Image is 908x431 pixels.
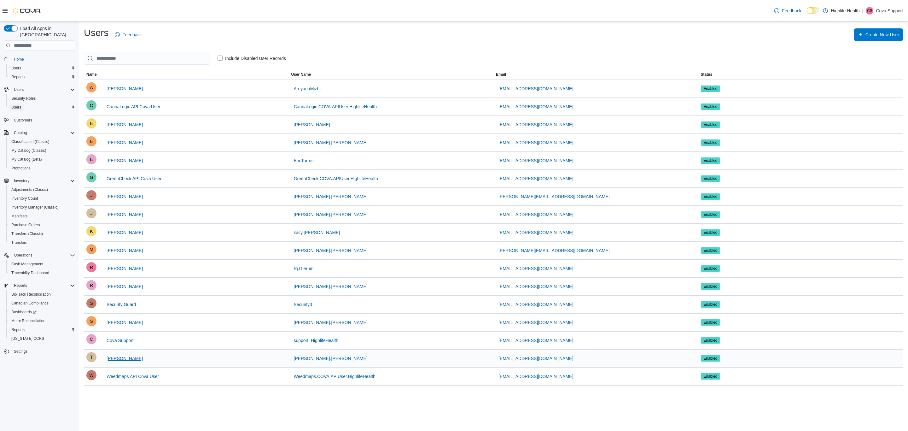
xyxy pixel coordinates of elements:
[107,265,143,272] span: [PERSON_NAME]
[701,139,720,146] span: Enabled
[701,301,720,308] span: Enabled
[107,157,143,164] span: [PERSON_NAME]
[862,7,864,15] p: |
[86,72,97,77] span: Name
[498,175,573,182] span: [EMAIL_ADDRESS][DOMAIN_NAME]
[498,103,573,110] span: [EMAIL_ADDRESS][DOMAIN_NAME]
[498,157,573,164] span: [EMAIL_ADDRESS][DOMAIN_NAME]
[496,334,576,347] button: [EMAIL_ADDRESS][DOMAIN_NAME]
[86,190,96,200] div: Jennifer
[9,326,27,334] a: Reports
[291,136,370,149] button: [PERSON_NAME].[PERSON_NAME]
[9,212,30,220] a: Manifests
[90,172,93,182] span: G
[11,270,49,275] span: Traceabilty Dashboard
[9,95,75,102] span: Security Roles
[294,247,368,254] span: [PERSON_NAME].[PERSON_NAME]
[496,82,576,95] button: [EMAIL_ADDRESS][DOMAIN_NAME]
[291,190,370,203] button: [PERSON_NAME].[PERSON_NAME]
[496,280,576,293] button: [EMAIL_ADDRESS][DOMAIN_NAME]
[11,214,27,219] span: Manifests
[6,194,78,203] button: Inventory Count
[107,139,143,146] span: [PERSON_NAME]
[90,226,93,236] span: K
[86,208,96,218] div: Justin
[104,316,145,329] button: [PERSON_NAME]
[9,204,75,211] span: Inventory Manager (Classic)
[104,280,145,293] button: [PERSON_NAME]
[1,54,78,63] button: Home
[9,138,52,145] a: Classification (Classic)
[704,104,718,109] span: Enabled
[9,164,33,172] a: Promotions
[498,121,573,128] span: [EMAIL_ADDRESS][DOMAIN_NAME]
[90,298,93,308] span: S
[701,121,720,128] span: Enabled
[104,298,138,311] button: Security Guard
[498,337,573,344] span: [EMAIL_ADDRESS][DOMAIN_NAME]
[9,269,52,277] a: Traceabilty Dashboard
[90,118,93,128] span: E
[86,100,96,110] div: CannaLogic
[498,86,573,92] span: [EMAIL_ADDRESS][DOMAIN_NAME]
[876,7,903,15] p: Cova Support
[496,352,576,365] button: [EMAIL_ADDRESS][DOMAIN_NAME]
[9,103,75,111] span: Users
[18,25,75,38] span: Load All Apps in [GEOGRAPHIC_DATA]
[498,319,573,326] span: [EMAIL_ADDRESS][DOMAIN_NAME]
[11,105,21,110] span: Users
[9,269,75,277] span: Traceabilty Dashboard
[704,266,718,271] span: Enabled
[6,103,78,112] button: Users
[86,154,96,164] div: Eric
[1,347,78,356] button: Settings
[294,86,322,92] span: AreyanaMizhir
[104,352,145,365] button: [PERSON_NAME]
[291,352,370,365] button: [PERSON_NAME].[PERSON_NAME]
[107,337,134,344] span: Cova Support
[294,319,368,326] span: [PERSON_NAME].[PERSON_NAME]
[11,66,21,71] span: Users
[11,310,37,315] span: Dashboards
[294,103,377,110] span: CannaLogic.COVA.APIUser.HighlifeHealth
[11,282,30,289] button: Reports
[14,283,27,288] span: Reports
[1,115,78,125] button: Customers
[107,373,159,380] span: Weedmaps API Cova User
[11,262,43,267] span: Cash Management
[11,177,75,185] span: Inventory
[6,269,78,277] button: Traceabilty Dashboard
[294,373,375,380] span: Weedmaps.COVA.APIUser.HighlifeHealth
[9,308,75,316] span: Dashboards
[496,154,576,167] button: [EMAIL_ADDRESS][DOMAIN_NAME]
[11,177,32,185] button: Inventory
[291,72,311,77] span: User Name
[9,335,47,342] a: [US_STATE] CCRS
[11,292,51,297] span: BioTrack Reconciliation
[1,128,78,137] button: Catalog
[86,82,96,92] div: Areyana
[14,349,27,354] span: Settings
[496,226,576,239] button: [EMAIL_ADDRESS][DOMAIN_NAME]
[9,291,75,298] span: BioTrack Reconciliation
[104,118,145,131] button: [PERSON_NAME]
[86,118,96,128] div: Ebbie
[854,28,903,41] button: Create New User
[107,193,143,200] span: [PERSON_NAME]
[291,370,378,383] button: Weedmaps.COVA.APIUser.HighlifeHealth
[701,193,720,200] span: Enabled
[11,282,75,289] span: Reports
[9,147,49,154] a: My Catalog (Classic)
[104,82,145,95] button: [PERSON_NAME]
[11,251,35,259] button: Operations
[90,190,92,200] span: J
[11,116,35,124] a: Customers
[107,175,161,182] span: GreenCheck API Cova User
[6,308,78,316] a: Dashboards
[104,172,164,185] button: GreenCheck API Cova User
[90,244,93,254] span: M
[11,347,75,355] span: Settings
[294,121,330,128] span: [PERSON_NAME]
[90,100,93,110] span: C
[291,208,370,221] button: [PERSON_NAME].[PERSON_NAME]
